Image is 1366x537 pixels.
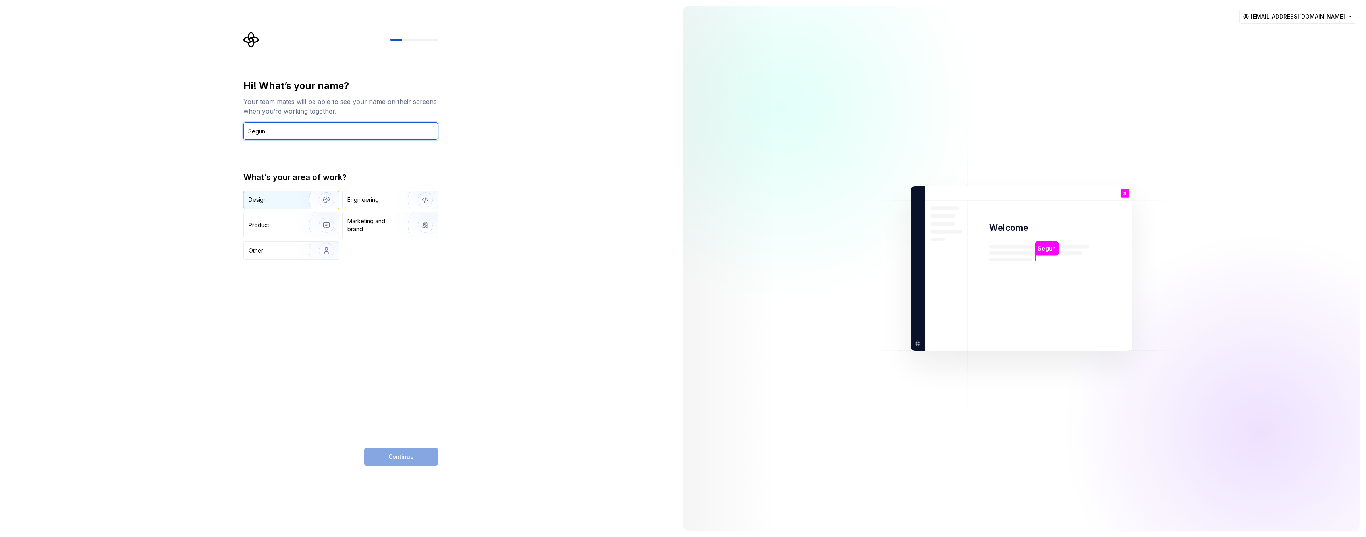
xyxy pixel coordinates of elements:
[243,79,438,92] div: Hi! What’s your name?
[347,196,379,204] div: Engineering
[249,196,267,204] div: Design
[1123,191,1126,196] p: S
[989,222,1028,234] p: Welcome
[243,97,438,116] div: Your team mates will be able to see your name on their screens when you’re working together.
[249,247,263,255] div: Other
[243,122,438,140] input: Han Solo
[249,221,269,229] div: Product
[243,172,438,183] div: What’s your area of work?
[1038,244,1056,253] p: Segun
[1251,13,1345,21] span: [EMAIL_ADDRESS][DOMAIN_NAME]
[347,217,401,233] div: Marketing and brand
[243,32,259,48] svg: Supernova Logo
[1239,10,1356,24] button: [EMAIL_ADDRESS][DOMAIN_NAME]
